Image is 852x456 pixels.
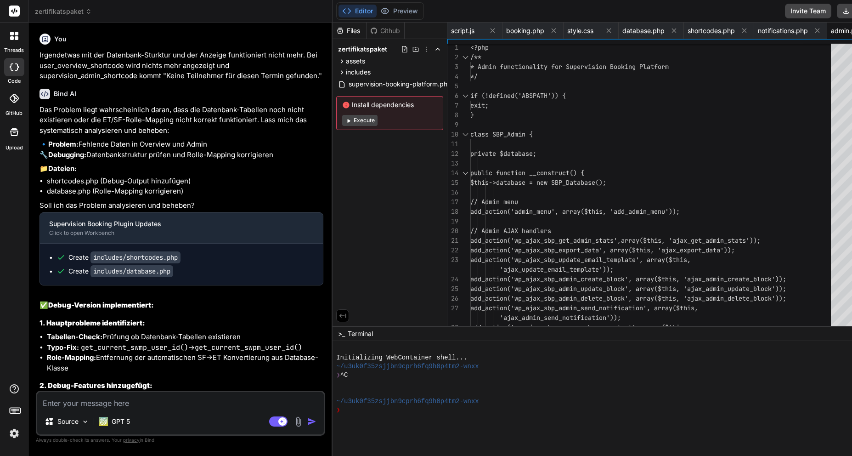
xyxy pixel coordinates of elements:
[500,313,621,322] span: 'ajax_admin_send_notification'));
[650,63,669,71] span: tform
[625,285,786,293] span: ', array($this, 'ajax_admin_update_block'));
[48,150,86,159] strong: Debugging:
[447,139,458,149] div: 11
[36,436,325,445] p: Always double-check its answers. Your in Bind
[47,343,79,352] strong: Typo-Fix:
[68,267,173,276] div: Create
[785,4,831,18] button: Invite Team
[447,130,458,139] div: 10
[336,406,340,415] span: ❯
[307,417,316,426] img: icon
[348,329,373,338] span: Terminal
[470,236,621,245] span: add_action('wp_ajax_sbp_get_admin_stats',
[123,437,140,443] span: privacy
[447,149,458,159] div: 12
[622,26,665,35] span: database.php
[112,417,130,426] p: GPT 5
[451,26,474,35] span: script.js
[470,285,625,293] span: add_action('wp_ajax_sbp_admin_update_block
[447,52,458,62] div: 2
[39,381,152,390] strong: 2. Debug-Features hinzugefügt:
[377,5,422,17] button: Preview
[447,236,458,245] div: 21
[47,342,323,353] li: →
[47,176,323,187] li: shortcodes.php (Debug-Output hinzufügen)
[447,110,458,120] div: 8
[6,426,22,441] img: settings
[500,265,614,274] span: 'ajax_update_email_template'));
[470,43,489,51] span: <?php
[447,81,458,91] div: 5
[39,164,323,174] p: 📁
[6,109,23,117] label: GitHub
[47,332,323,342] li: Prüfung ob Datenbank-Tabellen existieren
[336,353,467,362] span: Initializing WebContainer shell...
[339,5,377,17] button: Editor
[39,50,323,81] p: Irgendetwas mit der Datenbank-Sturktur und der Anzeige funktioniert nicht mehr. Bei user_overview...
[342,115,378,126] button: Execute
[447,207,458,217] div: 18
[625,304,698,312] span: ation', array($this,
[48,140,79,148] strong: Problem:
[447,91,458,101] div: 6
[758,26,808,35] span: notifications.php
[367,26,404,35] div: Github
[338,329,345,338] span: >_
[333,26,366,35] div: Files
[35,7,92,16] span: zertifikatspaket
[48,301,154,309] strong: Debug-Version implementiert:
[99,417,108,426] img: GPT 5
[470,256,625,264] span: add_action('wp_ajax_sbp_update_email_templ
[625,323,687,331] span: nt', array($this,
[340,371,348,380] span: ^C
[4,46,24,54] label: threads
[39,139,323,160] p: 🔹 Fehlende Daten in Overview und Admin 🔧 Datenbankstruktur prüfen und Rolle-Mapping korrigieren
[47,353,96,362] strong: Role-Mapping:
[57,417,79,426] p: Source
[567,26,593,35] span: style.css
[459,52,471,62] div: Click to collapse the range.
[81,343,188,352] code: get_current_swmp_user_id()
[470,304,625,312] span: add_action('wp_ajax_sbp_admin_send_notific
[625,246,735,254] span: y($this, 'ajax_export_data'));
[470,130,533,138] span: class SBP_Admin {
[348,79,452,90] span: supervision-booking-platform.php
[447,101,458,110] div: 7
[447,217,458,226] div: 19
[47,353,323,373] li: Entfernung der automatischen SF→ET Konvertierung aus Database-Klasse
[625,207,680,216] span: _admin_menu'));
[459,168,471,178] div: Click to collapse the range.
[90,265,173,277] code: includes/database.php
[447,120,458,130] div: 9
[447,303,458,313] div: 27
[447,294,458,303] div: 26
[447,43,458,52] div: 1
[447,168,458,178] div: 14
[49,219,299,228] div: Supervision Booking Plugin Updates
[336,362,479,371] span: ~/u3uk0f35zsjjbn9cprh6fq9h0p4tm2-wnxx
[459,130,471,139] div: Click to collapse the range.
[447,62,458,72] div: 3
[447,226,458,236] div: 20
[39,319,145,327] strong: 1. Hauptprobleme identifiziert:
[39,105,323,136] p: Das Problem liegt wahrscheinlich daran, dass die Datenbank-Tabellen noch nicht existieren oder di...
[68,253,181,262] div: Create
[470,227,551,235] span: // Admin AJAX handlers
[470,246,625,254] span: add_action('wp_ajax_sbp_export_data', arra
[506,26,544,35] span: booking.php
[40,213,308,243] button: Supervision Booking Plugin UpdatesClick to open Workbench
[293,416,304,427] img: attachment
[447,188,458,197] div: 16
[338,45,387,54] span: zertifikatspaket
[447,274,458,284] div: 24
[195,343,302,352] code: get_current_swpm_user_id()
[6,144,23,152] label: Upload
[447,72,458,81] div: 4
[470,207,625,216] span: add_action('admin_menu', array($this, 'add
[688,26,735,35] span: shortcodes.php
[447,159,458,168] div: 13
[447,245,458,255] div: 22
[342,100,437,109] span: Install dependencies
[470,63,650,71] span: * Admin functionality for Supervision Booking Pla
[459,91,471,101] div: Click to collapse the range.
